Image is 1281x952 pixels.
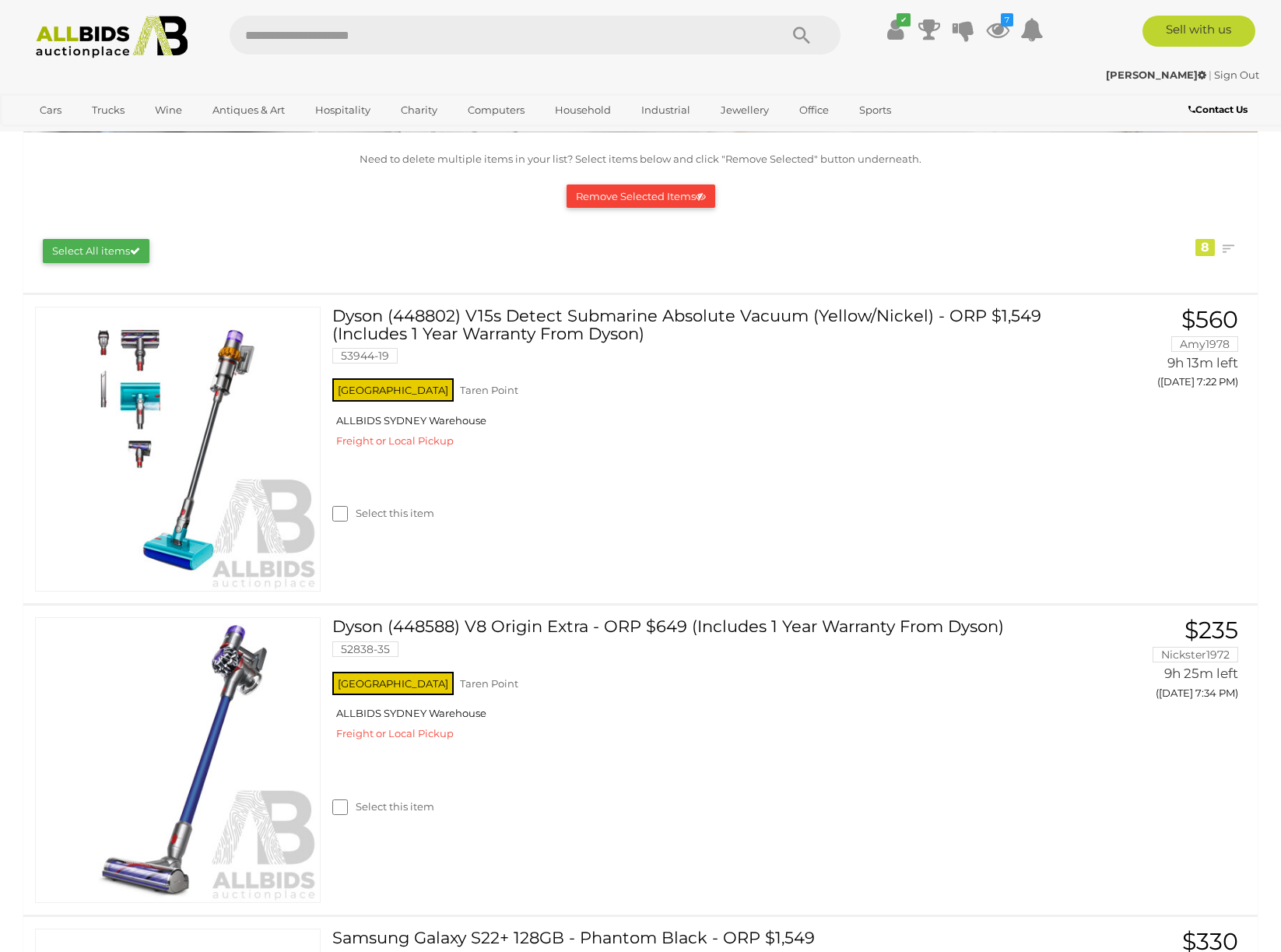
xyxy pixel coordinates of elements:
[1195,239,1215,256] div: 8
[27,16,196,58] img: Allbids.com.au
[1184,616,1238,645] span: $235
[1214,69,1259,81] a: Sign Out
[30,123,160,149] a: [GEOGRAPHIC_DATA]
[1181,305,1238,334] span: $560
[36,618,320,902] img: 52838-35e.jpeg
[1188,104,1248,115] b: Contact Us
[344,617,1041,668] a: Dyson (448588) V8 Origin Extra - ORP $649 (Includes 1 Year Warranty From Dyson) 52838-35
[82,97,135,123] a: Trucks
[789,97,839,123] a: Office
[30,97,72,123] a: Cars
[1142,16,1255,47] a: Sell with us
[631,97,700,123] a: Industrial
[145,97,192,123] a: Wine
[1188,101,1251,118] a: Contact Us
[458,97,535,123] a: Computers
[986,16,1009,44] a: 7
[305,97,381,123] a: Hospitality
[897,13,911,26] i: ✔
[711,97,779,123] a: Jewellery
[1209,69,1212,81] span: |
[1064,307,1242,397] a: $560 Amy1978 9h 13m left ([DATE] 7:22 PM)
[43,239,149,263] button: Select All items
[1106,69,1206,81] strong: [PERSON_NAME]
[1064,617,1242,708] a: $235 Nickster1972 9h 25m left ([DATE] 7:34 PM)
[36,307,320,592] img: 53944-19a.jpg
[332,799,434,814] label: Select this item
[1001,13,1013,26] i: 7
[567,184,715,209] button: Remove Selected Items
[202,97,295,123] a: Antiques & Art
[849,97,901,123] a: Sports
[391,97,447,123] a: Charity
[332,431,1041,450] div: Freight or Local Pickup
[545,97,621,123] a: Household
[763,16,841,54] button: Search
[883,16,907,44] a: ✔
[332,506,434,521] label: Select this item
[31,150,1250,168] p: Need to delete multiple items in your list? Select items below and click "Remove Selected" button...
[344,307,1041,375] a: Dyson (448802) V15s Detect Submarine Absolute Vacuum (Yellow/Nickel) - ORP $1,549 (Includes 1 Yea...
[1106,69,1209,81] a: [PERSON_NAME]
